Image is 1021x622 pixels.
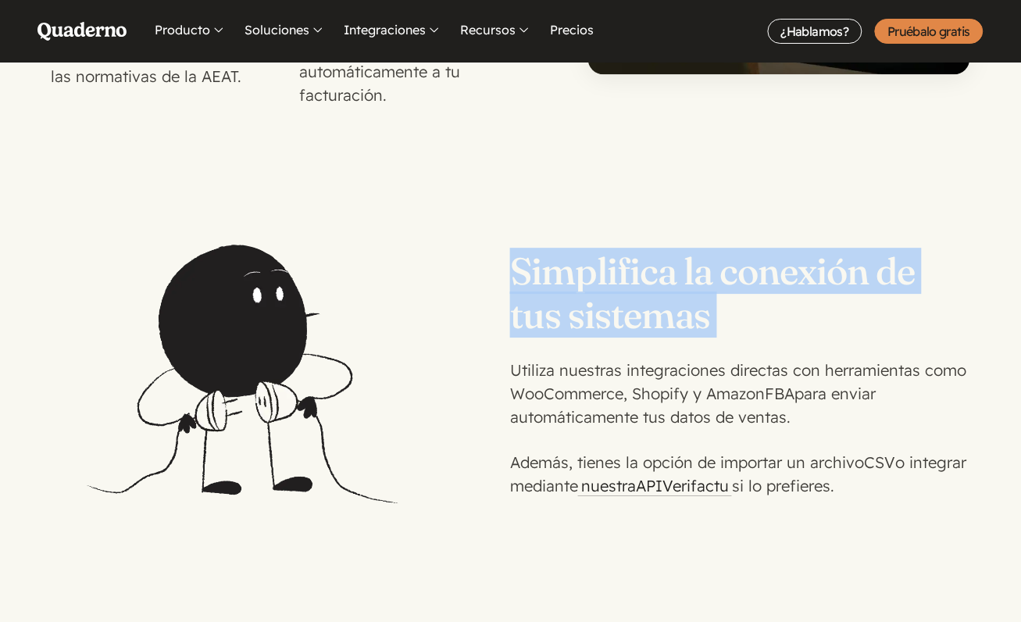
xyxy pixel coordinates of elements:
[636,476,662,495] abbr: Application Programming Interface
[768,19,862,44] a: ¿Hablamos?
[510,359,969,429] p: Utiliza nuestras integraciones directas con herramientas como WooCommerce, Shopify y Amazon para ...
[875,19,984,44] a: Pruébalo gratis
[765,384,794,403] abbr: Fulfillment by Amazon
[864,452,895,472] abbr: Comma-separated values
[510,451,969,498] p: Además, tienes la opción de importar un archivo o integrar mediante si lo prefieres.
[510,249,969,337] h2: Simplifica la conexión de tus sistemas
[51,170,432,578] img: Illustration of Qoodle plugging in a socket
[578,476,732,496] a: nuestraAPIVerifactu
